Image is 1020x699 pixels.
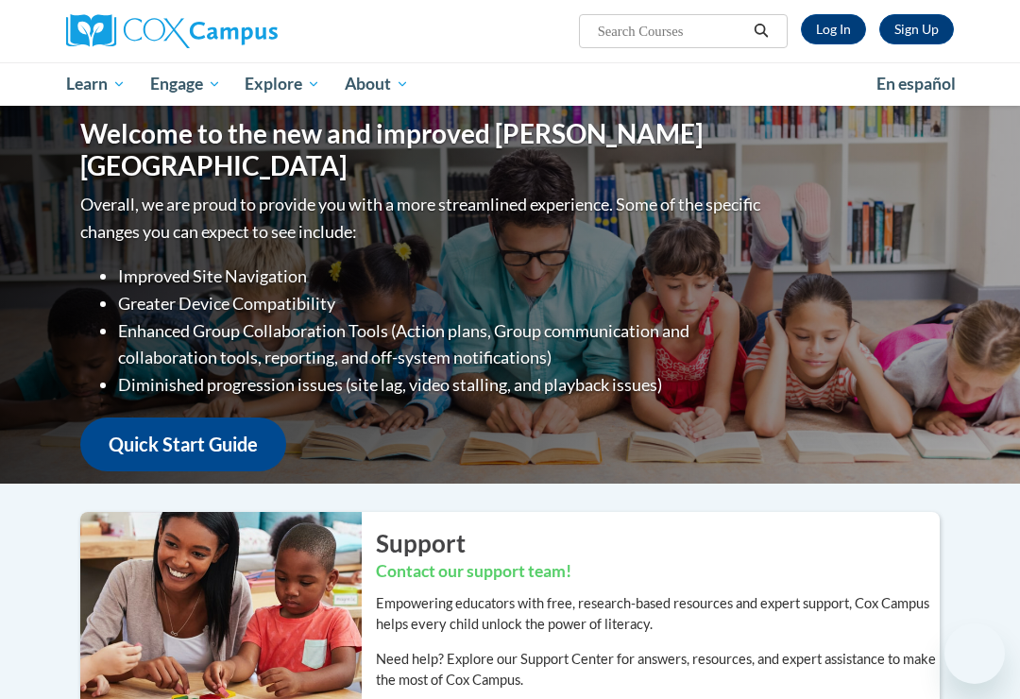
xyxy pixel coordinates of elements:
[944,623,1005,684] iframe: Button to launch messaging window
[747,20,775,43] button: Search
[80,418,286,471] a: Quick Start Guide
[332,62,421,106] a: About
[150,73,221,95] span: Engage
[138,62,233,106] a: Engage
[54,62,138,106] a: Learn
[80,191,765,246] p: Overall, we are proud to provide you with a more streamlined experience. Some of the specific cha...
[66,14,343,48] a: Cox Campus
[66,73,126,95] span: Learn
[80,118,765,181] h1: Welcome to the new and improved [PERSON_NAME][GEOGRAPHIC_DATA]
[118,263,765,290] li: Improved Site Navigation
[801,14,866,44] a: Log In
[245,73,320,95] span: Explore
[876,74,956,94] span: En español
[376,649,940,690] p: Need help? Explore our Support Center for answers, resources, and expert assistance to make the m...
[376,593,940,635] p: Empowering educators with free, research-based resources and expert support, Cox Campus helps eve...
[596,20,747,43] input: Search Courses
[345,73,409,95] span: About
[118,290,765,317] li: Greater Device Compatibility
[879,14,954,44] a: Register
[864,64,968,104] a: En español
[118,371,765,399] li: Diminished progression issues (site lag, video stalling, and playback issues)
[66,14,278,48] img: Cox Campus
[118,317,765,372] li: Enhanced Group Collaboration Tools (Action plans, Group communication and collaboration tools, re...
[376,560,940,584] h3: Contact our support team!
[52,62,968,106] div: Main menu
[232,62,332,106] a: Explore
[376,526,940,560] h2: Support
